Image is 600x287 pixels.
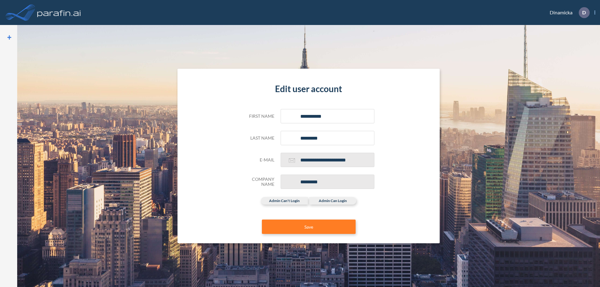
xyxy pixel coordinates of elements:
[309,197,356,205] label: admin can login
[243,136,274,141] h5: Last name
[262,220,356,234] button: Save
[243,177,274,187] h5: Company Name
[243,157,274,163] h5: E-mail
[261,197,308,205] label: admin can't login
[243,84,374,94] h4: Edit user account
[582,10,586,15] p: D
[36,6,82,19] img: logo
[243,114,274,119] h5: First name
[540,7,595,18] div: Dinamicka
